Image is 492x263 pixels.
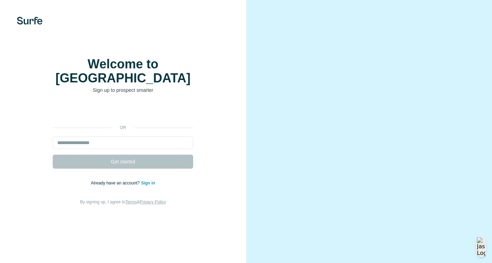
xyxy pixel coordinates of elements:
[49,104,197,120] iframe: Sign in with Google Button
[91,181,141,186] span: Already have an account?
[112,124,134,131] p: or
[141,181,155,186] a: Sign in
[17,17,42,25] img: Surfe's logo
[125,200,137,204] a: Terms
[80,200,166,204] span: By signing up, I agree to &
[53,87,193,94] p: Sign up to prospect smarter
[53,57,193,85] h1: Welcome to [GEOGRAPHIC_DATA]
[140,200,166,204] a: Privacy Policy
